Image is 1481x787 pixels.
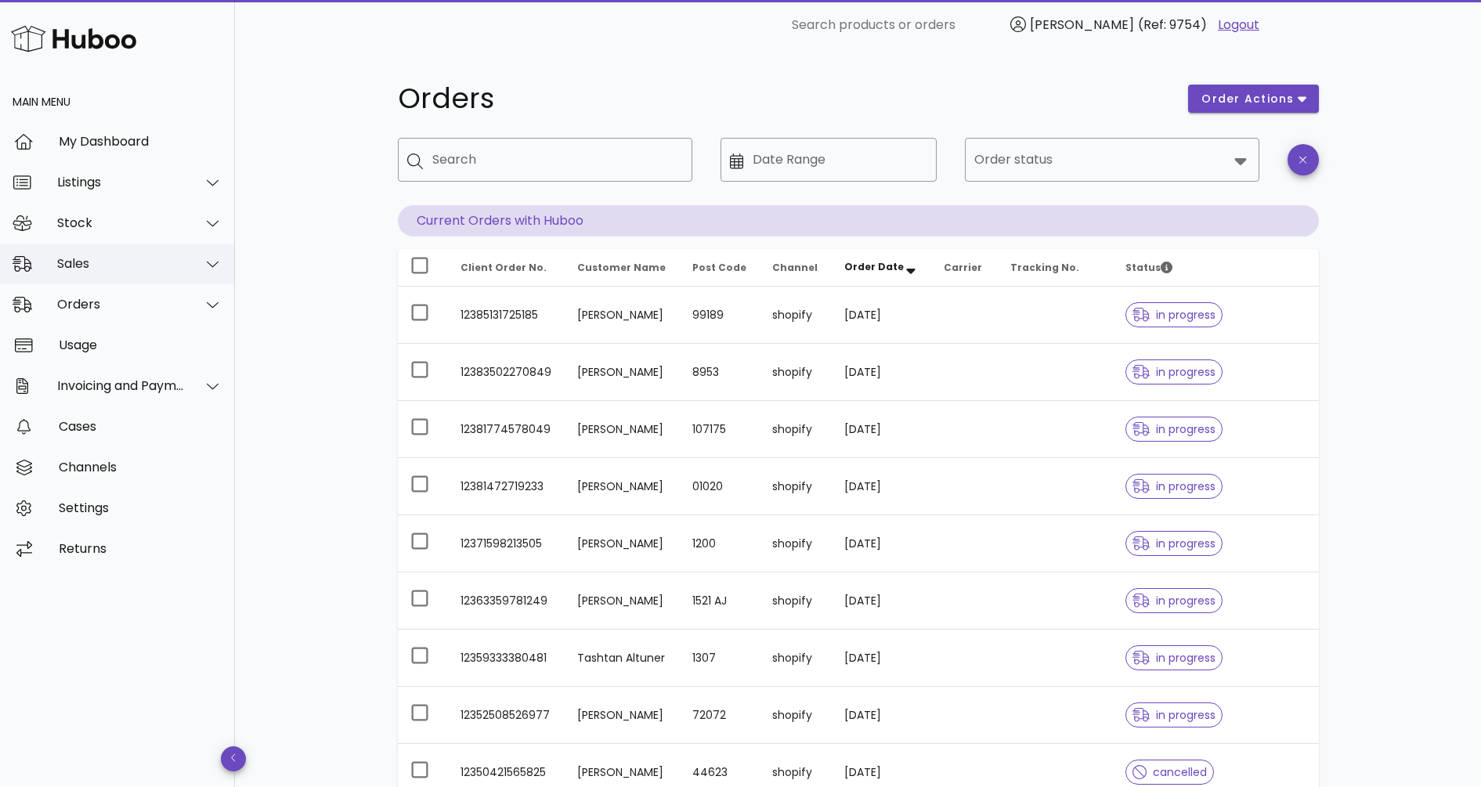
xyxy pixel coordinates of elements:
td: 1307 [680,630,760,687]
td: 12383502270849 [448,344,565,401]
td: 1200 [680,515,760,572]
div: Order status [965,138,1259,182]
td: [PERSON_NAME] [565,515,680,572]
button: order actions [1188,85,1318,113]
h1: Orders [398,85,1170,113]
span: Channel [772,261,818,274]
td: [PERSON_NAME] [565,401,680,458]
td: 99189 [680,287,760,344]
span: in progress [1132,595,1216,606]
td: 01020 [680,458,760,515]
div: Channels [59,460,222,475]
span: Carrier [944,261,982,274]
td: shopify [760,401,831,458]
td: [DATE] [832,458,932,515]
p: Current Orders with Huboo [398,205,1319,236]
div: My Dashboard [59,134,222,149]
span: Order Date [844,260,904,273]
td: shopify [760,515,831,572]
div: Orders [57,297,185,312]
td: [DATE] [832,572,932,630]
td: shopify [760,572,831,630]
div: Usage [59,338,222,352]
a: Logout [1218,16,1259,34]
div: Returns [59,541,222,556]
span: Tracking No. [1010,261,1079,274]
td: 12381774578049 [448,401,565,458]
span: Post Code [692,261,746,274]
span: Customer Name [577,261,666,274]
td: 72072 [680,687,760,744]
td: shopify [760,287,831,344]
td: [DATE] [832,687,932,744]
td: shopify [760,344,831,401]
td: 12363359781249 [448,572,565,630]
td: 8953 [680,344,760,401]
div: Stock [57,215,185,230]
span: [PERSON_NAME] [1030,16,1134,34]
td: 12385131725185 [448,287,565,344]
span: in progress [1132,481,1216,492]
div: Cases [59,419,222,434]
td: [PERSON_NAME] [565,287,680,344]
td: [DATE] [832,401,932,458]
span: (Ref: 9754) [1138,16,1207,34]
td: 12359333380481 [448,630,565,687]
td: Tashtan Altuner [565,630,680,687]
th: Post Code [680,249,760,287]
td: [PERSON_NAME] [565,687,680,744]
div: Invoicing and Payments [57,378,185,393]
span: in progress [1132,652,1216,663]
td: shopify [760,630,831,687]
th: Carrier [931,249,998,287]
td: 12371598213505 [448,515,565,572]
th: Client Order No. [448,249,565,287]
span: in progress [1132,538,1216,549]
td: 1521 AJ [680,572,760,630]
td: 12352508526977 [448,687,565,744]
td: [PERSON_NAME] [565,572,680,630]
td: [PERSON_NAME] [565,344,680,401]
span: in progress [1132,309,1216,320]
td: [DATE] [832,287,932,344]
span: in progress [1132,424,1216,435]
div: Listings [57,175,185,190]
span: Client Order No. [461,261,547,274]
td: [DATE] [832,515,932,572]
img: Huboo Logo [11,22,136,56]
div: Settings [59,500,222,515]
td: [PERSON_NAME] [565,458,680,515]
span: order actions [1201,91,1295,107]
th: Tracking No. [998,249,1113,287]
span: in progress [1132,366,1216,377]
th: Channel [760,249,831,287]
td: shopify [760,458,831,515]
td: shopify [760,687,831,744]
span: in progress [1132,709,1216,720]
td: 12381472719233 [448,458,565,515]
td: 107175 [680,401,760,458]
td: [DATE] [832,344,932,401]
td: [DATE] [832,630,932,687]
div: Sales [57,256,185,271]
span: cancelled [1132,767,1207,778]
th: Status [1113,249,1319,287]
th: Order Date: Sorted descending. Activate to remove sorting. [832,249,932,287]
span: Status [1125,261,1172,274]
th: Customer Name [565,249,680,287]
